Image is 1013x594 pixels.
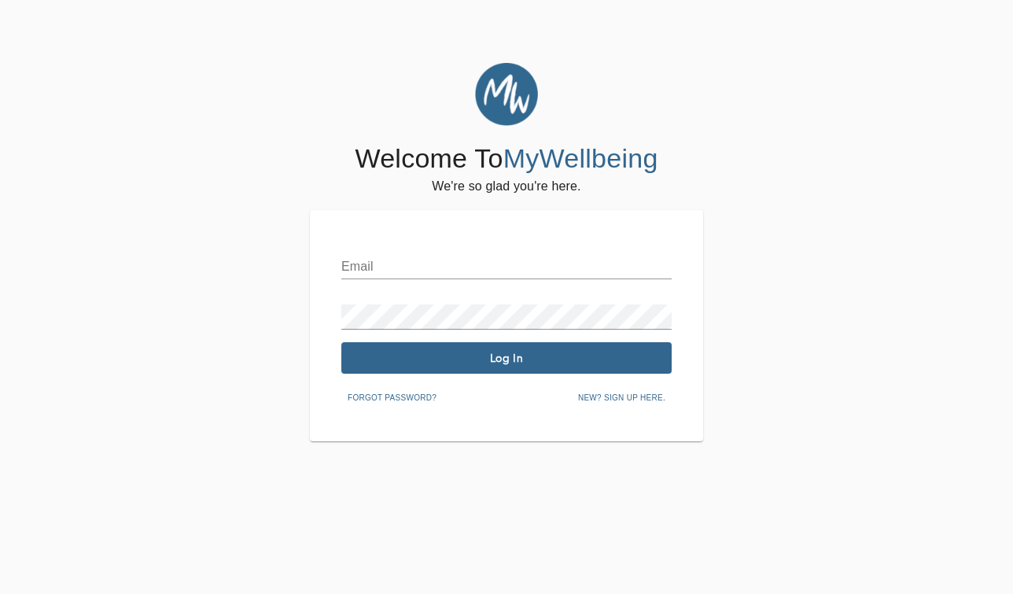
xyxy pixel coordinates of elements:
button: Log In [341,342,672,374]
a: Forgot password? [341,390,443,403]
button: Forgot password? [341,386,443,410]
h4: Welcome To [355,142,658,175]
img: MyWellbeing [475,63,538,126]
span: MyWellbeing [503,143,658,173]
span: New? Sign up here. [578,391,665,405]
button: New? Sign up here. [572,386,672,410]
span: Forgot password? [348,391,437,405]
span: Log In [348,351,665,366]
h6: We're so glad you're here. [432,175,580,197]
